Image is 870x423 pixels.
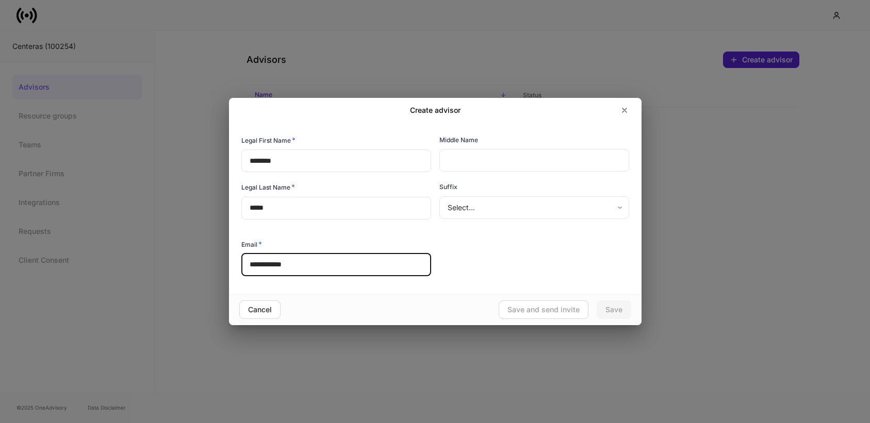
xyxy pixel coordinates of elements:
div: Select... [439,196,629,219]
h6: Email [241,239,262,249]
h2: Create advisor [410,105,461,115]
button: Cancel [239,300,281,319]
h6: Suffix [439,182,457,192]
div: Cancel [248,306,272,313]
h6: Legal Last Name [241,182,295,192]
h6: Middle Name [439,135,478,145]
h6: Legal First Name [241,135,296,145]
